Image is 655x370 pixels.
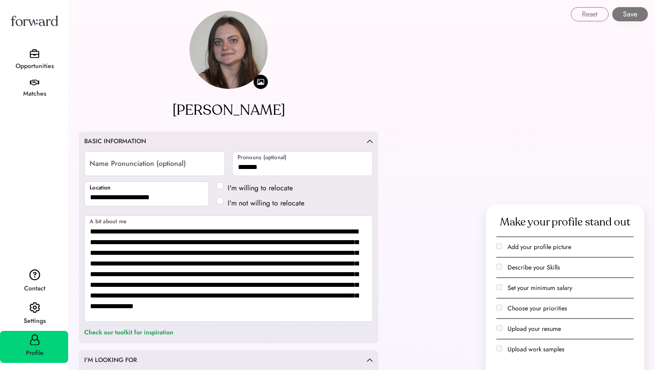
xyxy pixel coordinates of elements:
label: Upload your resume [508,324,561,333]
button: Save [612,7,648,21]
div: BASIC INFORMATION [84,137,146,146]
div: Make your profile stand out [500,215,630,229]
div: Check our toolkit for inspiration [84,327,173,338]
img: https%3A%2F%2F9c4076a67d41be3ea2c0407e1814dbd4.cdn.bubble.io%2Ff1758739910142x463141093601023170%... [189,11,268,89]
div: [PERSON_NAME] [172,100,285,121]
div: I'M LOOKING FOR [84,356,137,365]
label: I'm not willing to relocate [225,198,307,209]
label: Describe your Skills [508,263,560,272]
label: I'm willing to relocate [225,183,307,193]
div: Contact [1,283,68,294]
img: settings.svg [29,302,40,314]
img: contact.svg [29,269,40,281]
img: Forward logo [9,7,60,34]
img: caret-up.svg [367,139,373,143]
div: Matches [1,88,68,99]
label: Upload work samples [508,345,565,354]
div: Profile [1,348,68,358]
button: Reset [571,7,609,21]
img: briefcase.svg [30,49,39,58]
label: Choose your priorities [508,304,567,313]
img: handshake.svg [30,80,39,86]
label: Set your minimum salary [508,283,572,292]
label: Add your profile picture [508,242,571,251]
div: Opportunities [1,61,68,72]
div: Settings [1,316,68,326]
img: caret-up.svg [367,358,373,362]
